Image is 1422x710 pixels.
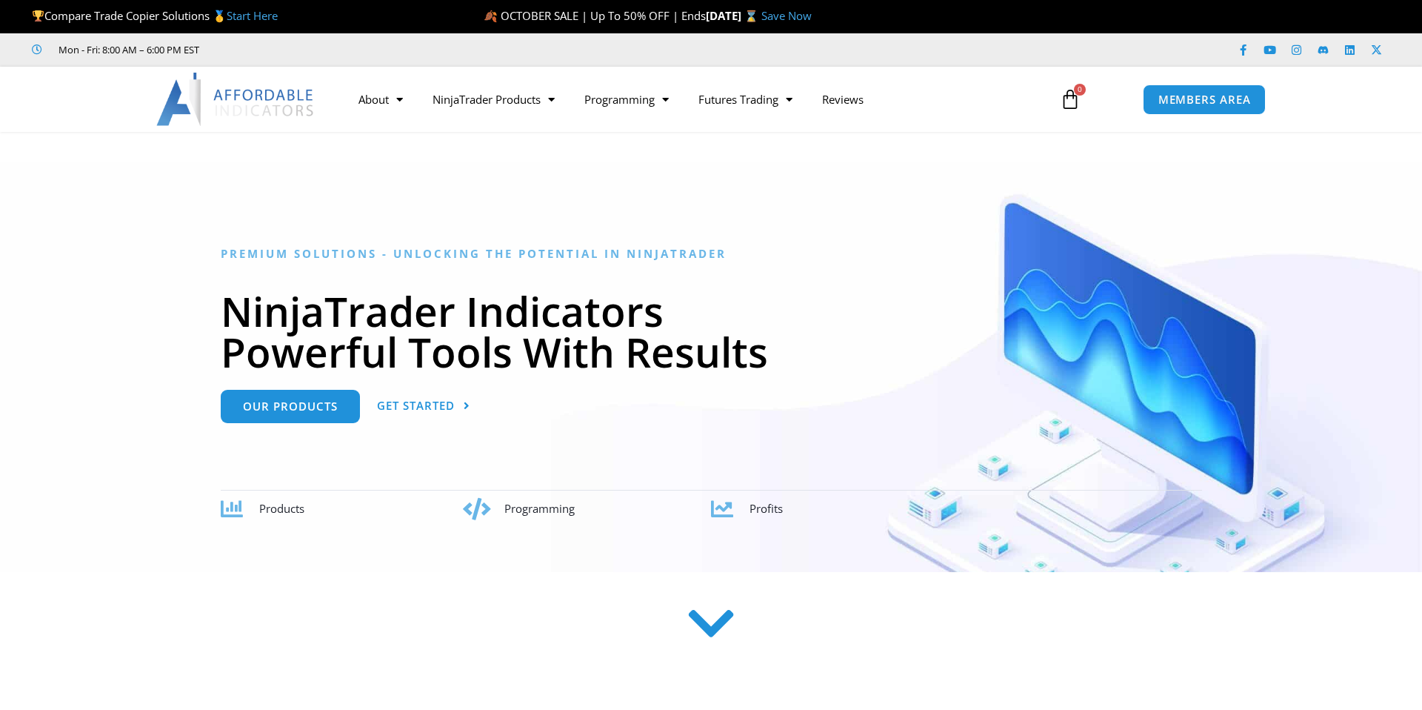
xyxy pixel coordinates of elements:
span: 🍂 OCTOBER SALE | Up To 50% OFF | Ends [484,8,706,23]
img: LogoAI | Affordable Indicators – NinjaTrader [156,73,316,126]
a: NinjaTrader Products [418,82,570,116]
h6: Premium Solutions - Unlocking the Potential in NinjaTrader [221,247,1202,261]
a: Reviews [807,82,878,116]
span: Compare Trade Copier Solutions 🥇 [32,8,278,23]
a: MEMBERS AREA [1143,84,1266,115]
span: Products [259,501,304,516]
a: Our Products [221,390,360,423]
nav: Menu [344,82,1043,116]
a: About [344,82,418,116]
strong: [DATE] ⌛ [706,8,761,23]
a: Get Started [377,390,470,423]
a: 0 [1038,78,1103,121]
a: Programming [570,82,684,116]
img: 🏆 [33,10,44,21]
a: Save Now [761,8,812,23]
a: Start Here [227,8,278,23]
iframe: Customer reviews powered by Trustpilot [220,42,442,57]
span: MEMBERS AREA [1158,94,1251,105]
a: Futures Trading [684,82,807,116]
span: Programming [504,501,575,516]
h1: NinjaTrader Indicators Powerful Tools With Results [221,291,1202,372]
span: Profits [750,501,783,516]
span: Our Products [243,401,338,412]
span: Get Started [377,400,455,411]
span: 0 [1074,84,1086,96]
span: Mon - Fri: 8:00 AM – 6:00 PM EST [55,41,199,59]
